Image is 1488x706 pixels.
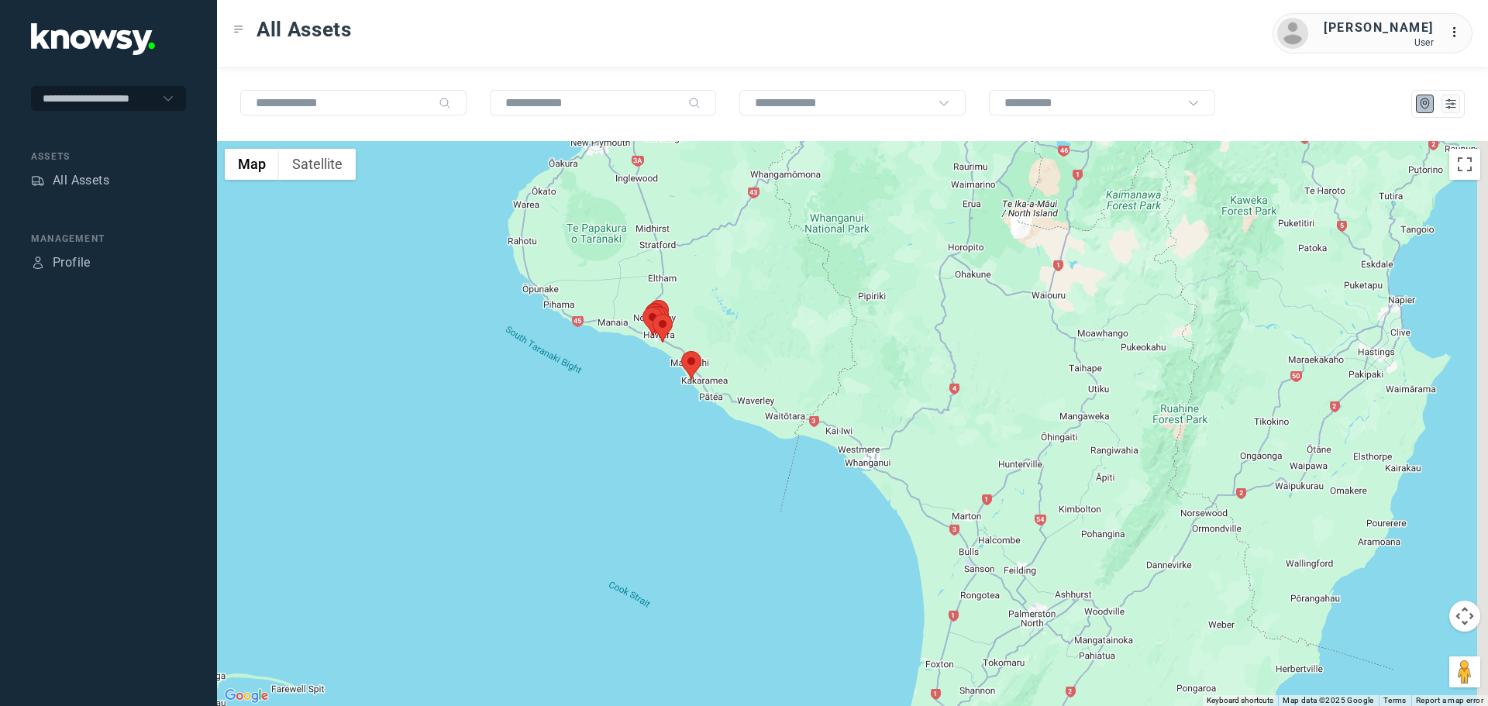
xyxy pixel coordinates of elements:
div: Toggle Menu [233,24,244,35]
a: ProfileProfile [31,253,91,272]
div: Search [688,97,701,109]
button: Show street map [225,149,279,180]
div: User [1324,37,1434,48]
div: Profile [31,256,45,270]
div: : [1449,23,1468,42]
span: All Assets [257,15,352,43]
div: Assets [31,174,45,188]
div: Map [1418,97,1432,111]
span: Map data ©2025 Google [1283,696,1373,704]
img: avatar.png [1277,18,1308,49]
img: Google [221,686,272,706]
a: Report a map error [1416,696,1483,704]
button: Toggle fullscreen view [1449,149,1480,180]
tspan: ... [1450,26,1466,38]
div: [PERSON_NAME] [1324,19,1434,37]
div: Assets [31,150,186,164]
button: Show satellite imagery [279,149,356,180]
a: Open this area in Google Maps (opens a new window) [221,686,272,706]
div: Search [439,97,451,109]
div: Profile [53,253,91,272]
div: List [1444,97,1458,111]
img: Application Logo [31,23,155,55]
a: AssetsAll Assets [31,171,109,190]
div: Management [31,232,186,246]
button: Drag Pegman onto the map to open Street View [1449,656,1480,687]
button: Keyboard shortcuts [1207,695,1273,706]
button: Map camera controls [1449,601,1480,632]
div: All Assets [53,171,109,190]
div: : [1449,23,1468,44]
a: Terms (opens in new tab) [1383,696,1407,704]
